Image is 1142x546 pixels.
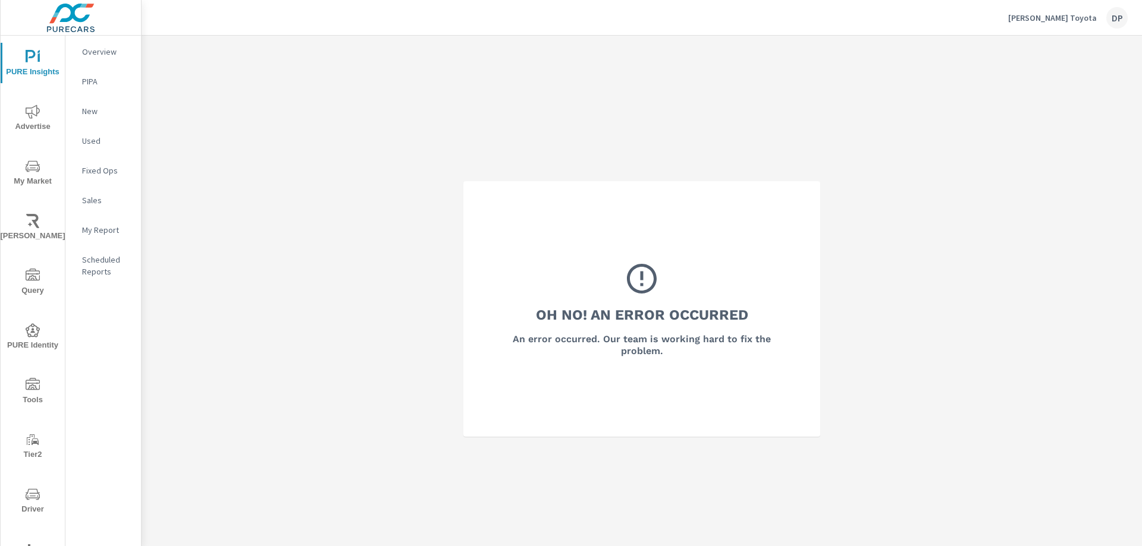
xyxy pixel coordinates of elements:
[1008,12,1097,23] p: [PERSON_NAME] Toyota
[65,102,141,120] div: New
[4,433,61,462] span: Tier2
[65,132,141,150] div: Used
[4,105,61,134] span: Advertise
[82,75,131,87] p: PIPA
[65,221,141,239] div: My Report
[1106,7,1128,29] div: DP
[65,162,141,179] div: Fixed Ops
[82,105,131,117] p: New
[4,487,61,516] span: Driver
[82,135,131,147] p: Used
[536,305,748,325] h3: Oh No! An Error Occurred
[82,194,131,206] p: Sales
[4,378,61,407] span: Tools
[82,254,131,277] p: Scheduled Reports
[4,323,61,352] span: PURE Identity
[65,251,141,280] div: Scheduled Reports
[4,269,61,298] span: Query
[4,159,61,188] span: My Market
[4,50,61,79] span: PURE Insights
[82,165,131,176] p: Fixed Ops
[495,333,788,357] h6: An error occurred. Our team is working hard to fix the problem.
[4,214,61,243] span: [PERSON_NAME]
[82,224,131,236] p: My Report
[65,72,141,90] div: PIPA
[65,43,141,61] div: Overview
[82,46,131,58] p: Overview
[65,191,141,209] div: Sales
